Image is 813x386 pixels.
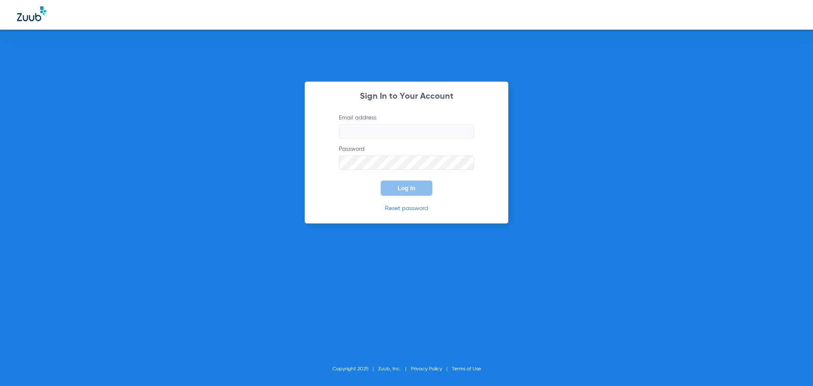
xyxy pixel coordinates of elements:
a: Terms of Use [452,367,481,372]
a: Privacy Policy [411,367,442,372]
label: Password [339,145,474,170]
h2: Sign In to Your Account [326,92,487,101]
input: Email address [339,124,474,139]
span: Log In [398,185,415,192]
a: Reset password [385,205,428,211]
li: Zuub, Inc. [378,365,411,373]
img: Zuub Logo [17,6,46,21]
label: Email address [339,114,474,139]
li: Copyright 2025 [332,365,378,373]
input: Password [339,156,474,170]
button: Log In [381,181,432,196]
